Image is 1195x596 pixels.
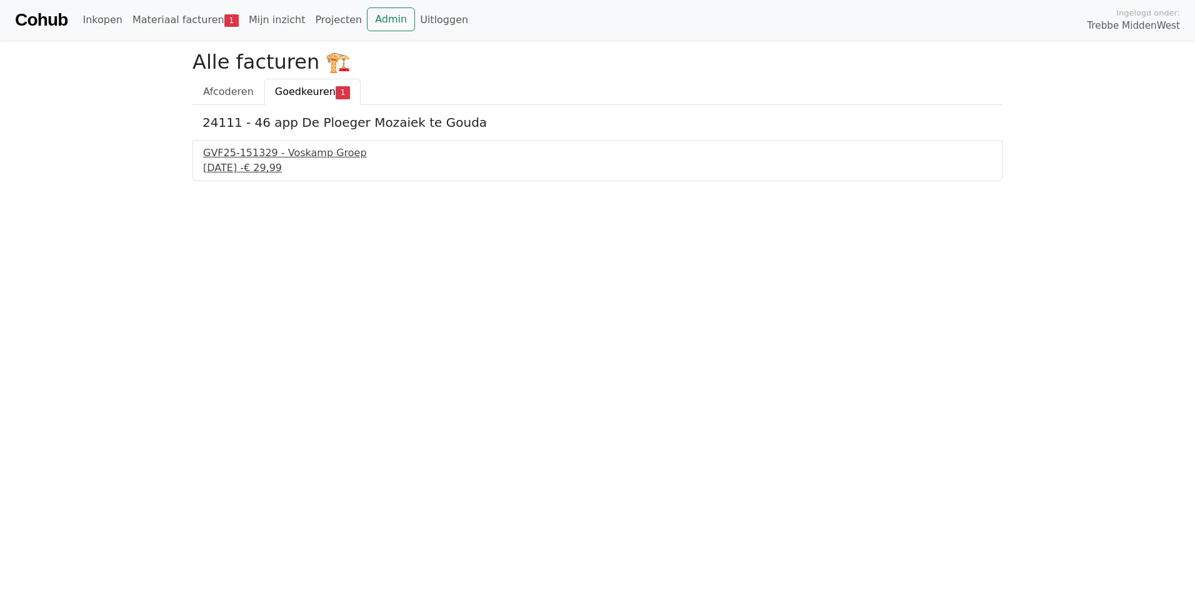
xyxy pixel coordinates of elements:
[15,5,67,35] a: Cohub
[127,7,244,32] a: Materiaal facturen1
[203,146,992,161] div: GVF25-151329 - Voskamp Groep
[264,79,361,105] a: Goedkeuren1
[367,7,415,31] a: Admin
[203,161,992,176] div: [DATE] -
[244,7,311,32] a: Mijn inzicht
[203,146,992,176] a: GVF25-151329 - Voskamp Groep[DATE] -€ 29,99
[244,162,282,174] span: € 29,99
[310,7,367,32] a: Projecten
[192,50,1002,74] h2: Alle facturen 🏗️
[202,115,992,130] h5: 24111 - 46 app De Ploeger Mozaiek te Gouda
[1116,7,1180,19] span: Ingelogd onder:
[203,86,254,97] span: Afcoderen
[275,86,336,97] span: Goedkeuren
[224,14,239,27] span: 1
[192,79,264,105] a: Afcoderen
[77,7,127,32] a: Inkopen
[1087,19,1180,33] span: Trebbe MiddenWest
[336,86,350,99] span: 1
[415,7,473,32] a: Uitloggen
